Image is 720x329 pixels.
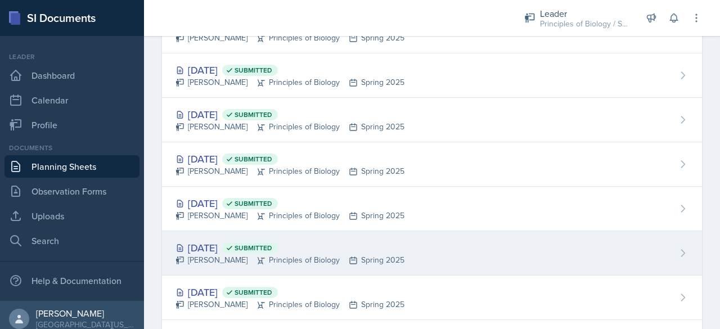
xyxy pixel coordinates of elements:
[235,110,272,119] span: Submitted
[162,98,702,142] a: [DATE] Submitted [PERSON_NAME]Principles of BiologySpring 2025
[162,276,702,320] a: [DATE] Submitted [PERSON_NAME]Principles of BiologySpring 2025
[235,66,272,75] span: Submitted
[4,52,139,62] div: Leader
[175,285,404,300] div: [DATE]
[175,121,404,133] div: [PERSON_NAME] Principles of Biology Spring 2025
[175,107,404,122] div: [DATE]
[175,76,404,88] div: [PERSON_NAME] Principles of Biology Spring 2025
[4,143,139,153] div: Documents
[4,229,139,252] a: Search
[235,155,272,164] span: Submitted
[175,240,404,255] div: [DATE]
[175,254,404,266] div: [PERSON_NAME] Principles of Biology Spring 2025
[4,205,139,227] a: Uploads
[175,210,404,222] div: [PERSON_NAME] Principles of Biology Spring 2025
[4,114,139,136] a: Profile
[175,151,404,166] div: [DATE]
[540,18,630,30] div: Principles of Biology / Spring 2025
[175,32,404,44] div: [PERSON_NAME] Principles of Biology Spring 2025
[175,165,404,177] div: [PERSON_NAME] Principles of Biology Spring 2025
[36,308,135,319] div: [PERSON_NAME]
[4,64,139,87] a: Dashboard
[235,288,272,297] span: Submitted
[4,155,139,178] a: Planning Sheets
[175,299,404,310] div: [PERSON_NAME] Principles of Biology Spring 2025
[235,199,272,208] span: Submitted
[4,89,139,111] a: Calendar
[162,142,702,187] a: [DATE] Submitted [PERSON_NAME]Principles of BiologySpring 2025
[235,244,272,253] span: Submitted
[4,269,139,292] div: Help & Documentation
[175,62,404,78] div: [DATE]
[4,180,139,202] a: Observation Forms
[162,53,702,98] a: [DATE] Submitted [PERSON_NAME]Principles of BiologySpring 2025
[162,231,702,276] a: [DATE] Submitted [PERSON_NAME]Principles of BiologySpring 2025
[162,187,702,231] a: [DATE] Submitted [PERSON_NAME]Principles of BiologySpring 2025
[540,7,630,20] div: Leader
[175,196,404,211] div: [DATE]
